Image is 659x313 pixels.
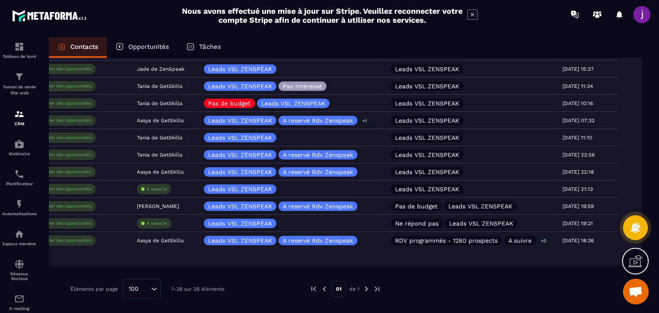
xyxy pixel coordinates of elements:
[283,238,353,244] p: A reservé Rdv Zenspeak
[208,100,251,106] p: Pas de budget
[2,121,36,126] p: CRM
[43,83,91,89] p: Créer des opportunités
[2,241,36,246] p: Espace membre
[2,35,36,65] a: formationformationTableau de bord
[2,223,36,253] a: automationsautomationsEspace membre
[122,279,161,299] div: Search for option
[208,117,272,123] p: Leads VSL ZENSPEAK
[208,135,272,141] p: Leads VSL ZENSPEAK
[181,6,463,24] h2: Nous avons effectué une mise à jour sur Stripe. Veuillez reconnecter votre compte Stripe afin de ...
[2,151,36,156] p: Webinaire
[508,238,532,244] p: A suivre
[70,43,98,51] p: Contacts
[562,169,594,175] p: [DATE] 22:18
[395,169,459,175] p: Leads VSL ZENSPEAK
[2,54,36,59] p: Tableau de bord
[448,203,512,209] p: Leads VSL ZENSPEAK
[43,66,91,72] p: Créer des opportunités
[14,139,24,149] img: automations
[395,100,459,106] p: Leads VSL ZENSPEAK
[2,132,36,163] a: automationsautomationsWebinaire
[70,286,118,292] p: Éléments par page
[43,135,91,141] p: Créer des opportunités
[43,238,91,244] p: Créer des opportunités
[331,281,346,297] p: 01
[14,259,24,269] img: social-network
[137,135,182,141] p: Tania de GetSkills
[14,199,24,209] img: automations
[208,238,272,244] p: Leads VSL ZENSPEAK
[395,220,438,226] p: Ne répond pas
[137,203,179,209] p: [PERSON_NAME]
[562,83,593,89] p: [DATE] 11:34
[261,100,325,106] p: Leads VSL ZENSPEAK
[137,83,182,89] p: Tania de GetSkills
[562,66,594,72] p: [DATE] 15:37
[43,100,91,106] p: Créer des opportunités
[2,253,36,287] a: social-networksocial-networkRéseaux Sociaux
[128,43,169,51] p: Opportunités
[199,43,221,51] p: Tâches
[562,100,593,106] p: [DATE] 10:16
[283,83,322,89] p: Pas Intéressé
[395,83,459,89] p: Leads VSL ZENSPEAK
[14,229,24,239] img: automations
[562,135,592,141] p: [DATE] 11:10
[137,169,184,175] p: Assya de GetSkills
[172,286,224,292] p: 1-28 sur 28 éléments
[178,37,230,58] a: Tâches
[2,306,36,311] p: E-mailing
[283,152,353,158] p: A reservé Rdv Zenspeak
[320,285,328,293] img: prev
[2,181,36,186] p: Planificateur
[137,100,182,106] p: Tania de GetSkills
[2,271,36,281] p: Réseaux Sociaux
[562,186,593,192] p: [DATE] 21:13
[395,152,459,158] p: Leads VSL ZENSPEAK
[137,238,184,244] p: Assya de GetSkills
[14,72,24,82] img: formation
[208,169,272,175] p: Leads VSL ZENSPEAK
[562,117,595,123] p: [DATE] 07:32
[538,236,549,245] p: +2
[43,152,91,158] p: Créer des opportunités
[310,285,317,293] img: prev
[126,284,142,294] span: 100
[49,37,107,58] a: Contacts
[562,203,594,209] p: [DATE] 19:59
[2,193,36,223] a: automationsautomationsAutomatisations
[14,42,24,52] img: formation
[562,152,595,158] p: [DATE] 22:56
[2,65,36,102] a: formationformationTunnel de vente Site web
[147,220,167,226] p: À associe
[395,238,498,244] p: RDV programmés - 1280 prospects
[14,109,24,119] img: formation
[363,285,370,293] img: next
[449,220,513,226] p: Leads VSL ZENSPEAK
[137,66,184,72] p: Jade de ZenSpeak
[142,284,149,294] input: Search for option
[283,169,353,175] p: A reservé Rdv Zenspeak
[562,238,594,244] p: [DATE] 18:36
[43,169,91,175] p: Créer des opportunités
[360,116,370,125] p: +1
[2,163,36,193] a: schedulerschedulerPlanificateur
[395,66,459,72] p: Leads VSL ZENSPEAK
[373,285,381,293] img: next
[43,186,91,192] p: Créer des opportunités
[137,117,184,123] p: Assya de GetSkills
[12,8,89,24] img: logo
[147,186,167,192] p: À associe
[43,117,91,123] p: Créer des opportunités
[208,186,272,192] p: Leads VSL ZENSPEAK
[395,186,459,192] p: Leads VSL ZENSPEAK
[43,220,91,226] p: Créer des opportunités
[14,169,24,179] img: scheduler
[349,286,360,292] p: de 1
[208,220,272,226] p: Leads VSL ZENSPEAK
[2,211,36,216] p: Automatisations
[208,203,272,209] p: Leads VSL ZENSPEAK
[2,84,36,96] p: Tunnel de vente Site web
[208,66,272,72] p: Leads VSL ZENSPEAK
[283,117,353,123] p: A reservé Rdv Zenspeak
